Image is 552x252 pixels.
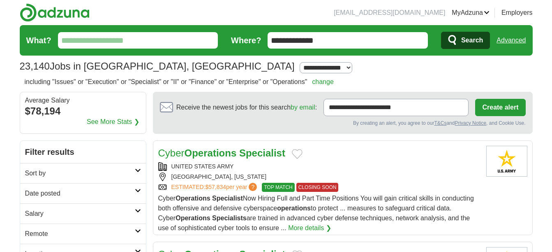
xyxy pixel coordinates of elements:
[452,8,490,18] a: MyAdzuna
[185,147,237,159] strong: Operations
[441,32,490,49] button: Search
[25,104,141,119] div: $78,194
[20,163,146,183] a: Sort by
[20,141,146,163] h2: Filter results
[497,32,526,49] a: Advanced
[25,229,135,239] h2: Remote
[20,3,90,22] img: Adzuna logo
[158,195,474,231] span: Cyber Now Hiring Full and Part Time Positions You will gain critical skills in conducting both of...
[20,203,146,224] a: Salary
[171,163,234,170] a: UNITED STATES ARMY
[20,183,146,203] a: Date posted
[25,189,135,198] h2: Date posted
[461,32,483,49] span: Search
[291,104,315,111] a: by email
[288,223,331,233] a: More details ❯
[486,146,527,177] img: United States Army logo
[176,215,210,222] strong: Operations
[277,205,311,212] strong: operations
[20,59,50,74] span: 23,140
[205,184,226,190] span: $57,834
[25,168,135,178] h2: Sort by
[212,195,243,202] strong: Specialist
[475,99,525,116] button: Create alert
[239,147,285,159] strong: Specialist
[160,119,526,127] div: By creating an alert, you agree to our and , and Cookie Use.
[25,77,334,87] h2: including "Issues" or "Execution" or "Specialist" or "II" or "Finance" or "Enterprise" or "Operat...
[501,8,533,18] a: Employers
[312,78,334,85] a: change
[262,183,294,192] span: TOP MATCH
[334,8,445,18] li: [EMAIL_ADDRESS][DOMAIN_NAME]
[176,195,210,202] strong: Operations
[25,209,135,219] h2: Salary
[249,183,257,191] span: ?
[26,34,51,47] label: What?
[292,149,303,159] button: Add to favorite jobs
[231,34,261,47] label: Where?
[25,97,141,104] div: Average Salary
[87,117,139,127] a: See More Stats ❯
[455,120,486,126] a: Privacy Notice
[158,173,480,181] div: [GEOGRAPHIC_DATA], [US_STATE]
[158,147,285,159] a: CyberOperations Specialist
[20,224,146,244] a: Remote
[296,183,339,192] span: CLOSING SOON
[171,183,259,192] a: ESTIMATED:$57,834per year?
[20,61,295,72] h1: Jobs in [GEOGRAPHIC_DATA], [GEOGRAPHIC_DATA]
[212,215,247,222] strong: Specialists
[176,103,317,112] span: Receive the newest jobs for this search :
[434,120,446,126] a: T&Cs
